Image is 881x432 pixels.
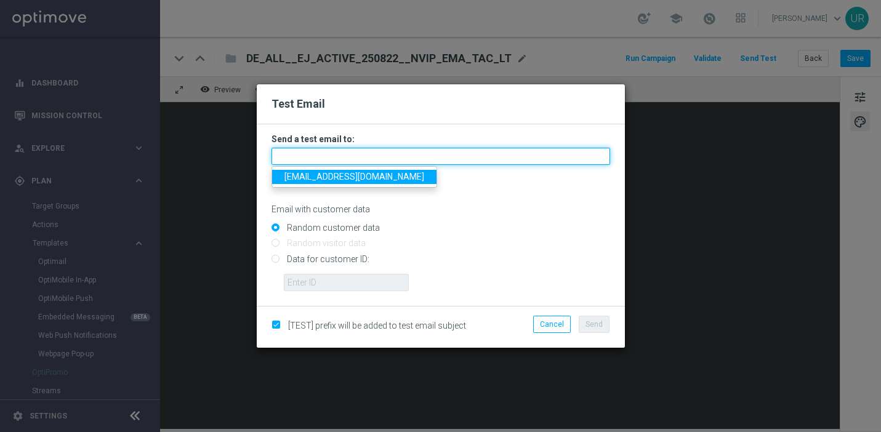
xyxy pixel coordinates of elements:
button: Cancel [533,316,571,333]
a: [EMAIL_ADDRESS][DOMAIN_NAME] [272,170,436,184]
h2: Test Email [272,97,610,111]
span: [EMAIL_ADDRESS][DOMAIN_NAME] [284,172,424,182]
span: [TEST] prefix will be added to test email subject [288,321,466,330]
button: Send [579,316,609,333]
p: Separate multiple addresses with commas [272,168,610,179]
label: Random customer data [284,222,380,233]
input: Enter ID [284,274,409,291]
span: Send [585,320,603,329]
p: Email with customer data [272,204,610,215]
h3: Send a test email to: [272,134,610,145]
